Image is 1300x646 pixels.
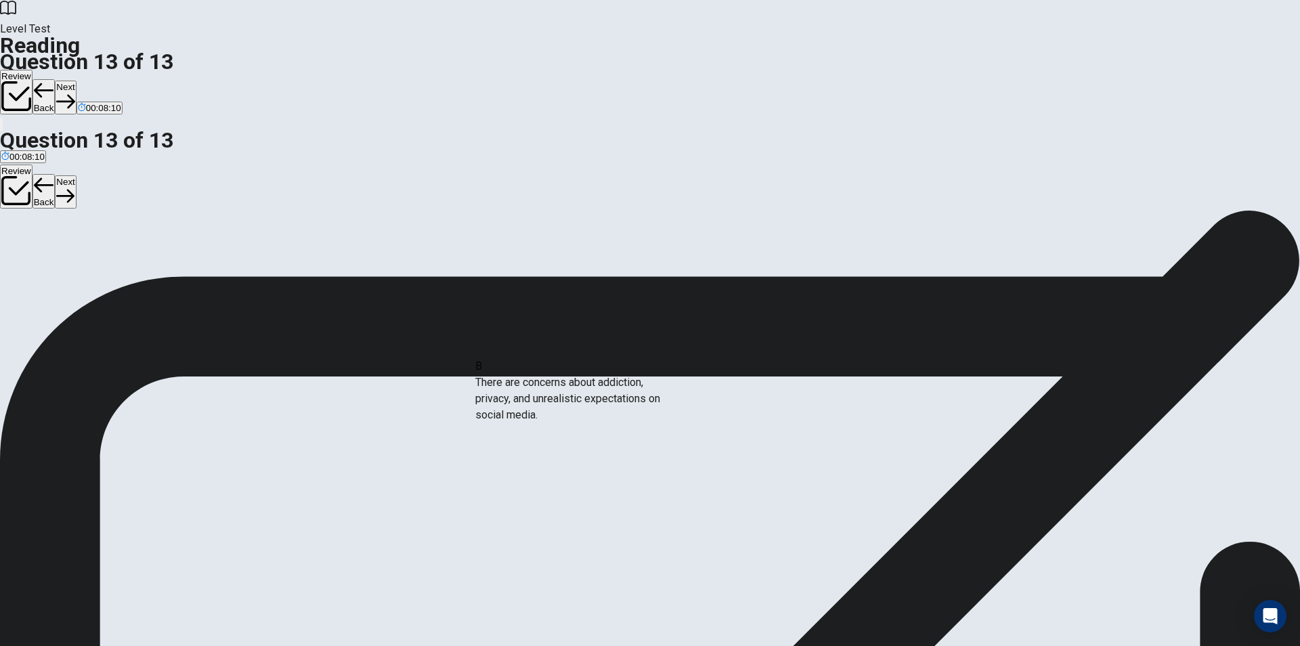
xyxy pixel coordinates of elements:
[32,79,56,114] button: Back
[77,102,123,114] button: 00:08:10
[55,81,76,114] button: Next
[55,175,76,209] button: Next
[86,103,121,113] span: 00:08:10
[1254,600,1286,632] div: Open Intercom Messenger
[9,152,45,162] span: 00:08:10
[32,174,56,209] button: Back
